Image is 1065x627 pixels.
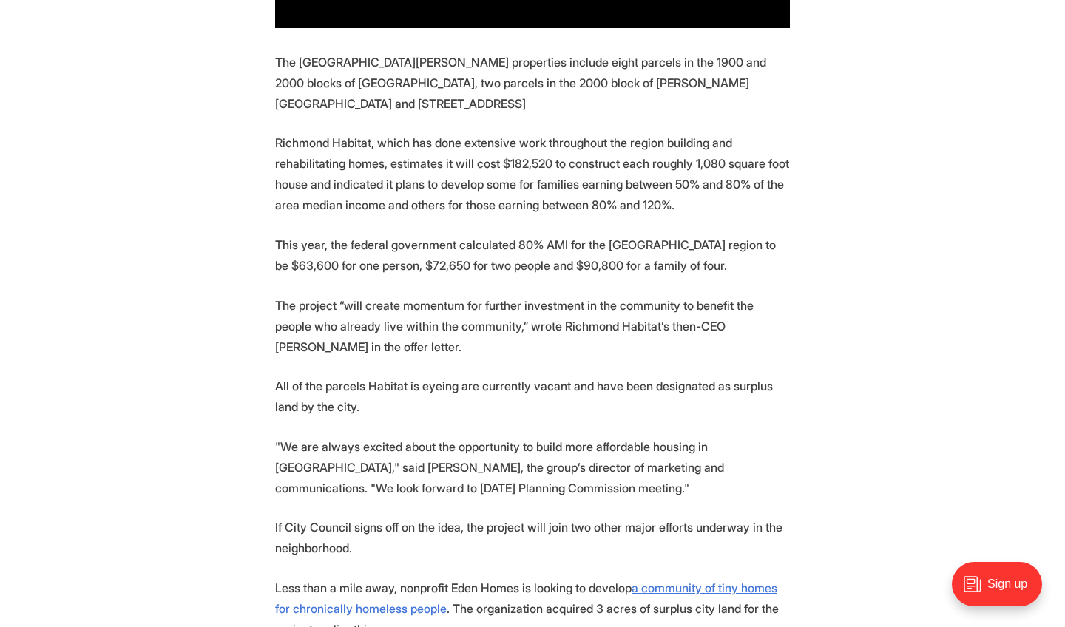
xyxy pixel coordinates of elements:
a: a community of tiny homes for chronically homeless people [275,580,777,616]
p: If City Council signs off on the idea, the project will join two other major efforts underway in ... [275,517,790,558]
iframe: portal-trigger [939,555,1065,627]
p: All of the parcels Habitat is eyeing are currently vacant and have been designated as surplus lan... [275,376,790,417]
p: The project “will create momentum for further investment in the community to benefit the people w... [275,295,790,357]
p: Richmond Habitat, which has done extensive work throughout the region building and rehabilitating... [275,132,790,215]
p: This year, the federal government calculated 80% AMI for the [GEOGRAPHIC_DATA] region to be $63,6... [275,234,790,276]
p: The [GEOGRAPHIC_DATA][PERSON_NAME] properties include eight parcels in the 1900 and 2000 blocks o... [275,52,790,114]
p: "We are always excited about the opportunity to build more affordable housing in [GEOGRAPHIC_DATA... [275,436,790,498]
